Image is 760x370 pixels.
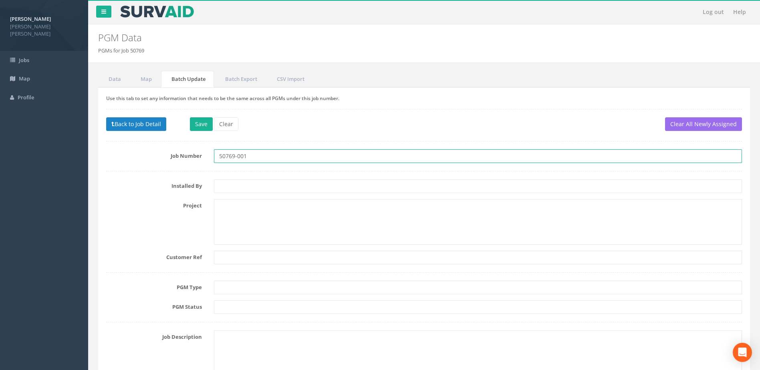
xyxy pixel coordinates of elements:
a: Batch Export [215,71,266,87]
button: Clear [214,117,238,131]
a: Data [98,71,129,87]
label: Customer Ref [100,251,208,261]
h2: PGM Data [98,32,639,43]
h5: Use this tab to set any information that needs to be the same across all PGMs under this job number. [106,96,742,101]
span: Profile [18,94,34,101]
a: Map [130,71,160,87]
button: Save [190,117,213,131]
label: Project [100,199,208,209]
label: Installed By [100,179,208,190]
a: Batch Update [161,71,214,87]
button: Back to Job Detail [106,117,166,131]
label: PGM Type [100,281,208,291]
label: Job Description [100,330,208,341]
span: Jobs [19,56,29,64]
a: CSV Import [266,71,313,87]
li: PGMs for Job 50769 [98,47,144,54]
span: Map [19,75,30,82]
span: [PERSON_NAME] [PERSON_NAME] [10,23,78,38]
a: [PERSON_NAME] [PERSON_NAME] [PERSON_NAME] [10,13,78,38]
label: PGM Status [100,300,208,311]
strong: [PERSON_NAME] [10,15,51,22]
div: Open Intercom Messenger [733,343,752,362]
label: Job Number [100,149,208,160]
button: Clear All Newly Assigned [665,117,742,131]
